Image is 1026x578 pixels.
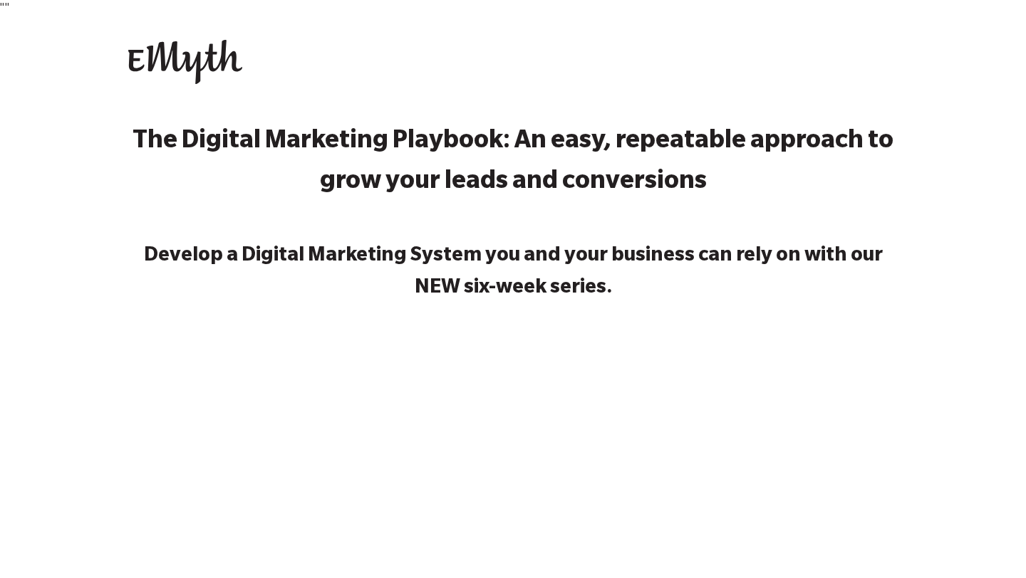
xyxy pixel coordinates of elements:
iframe: Chat Widget [955,510,1026,578]
strong: Develop a Digital Marketing System you and your business can rely on with our NEW six-week series. [144,246,883,300]
img: EMyth [128,40,242,84]
strong: The Digital Marketing Playbook: An easy, repeatable approach to grow your leads and conversions [133,130,893,197]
